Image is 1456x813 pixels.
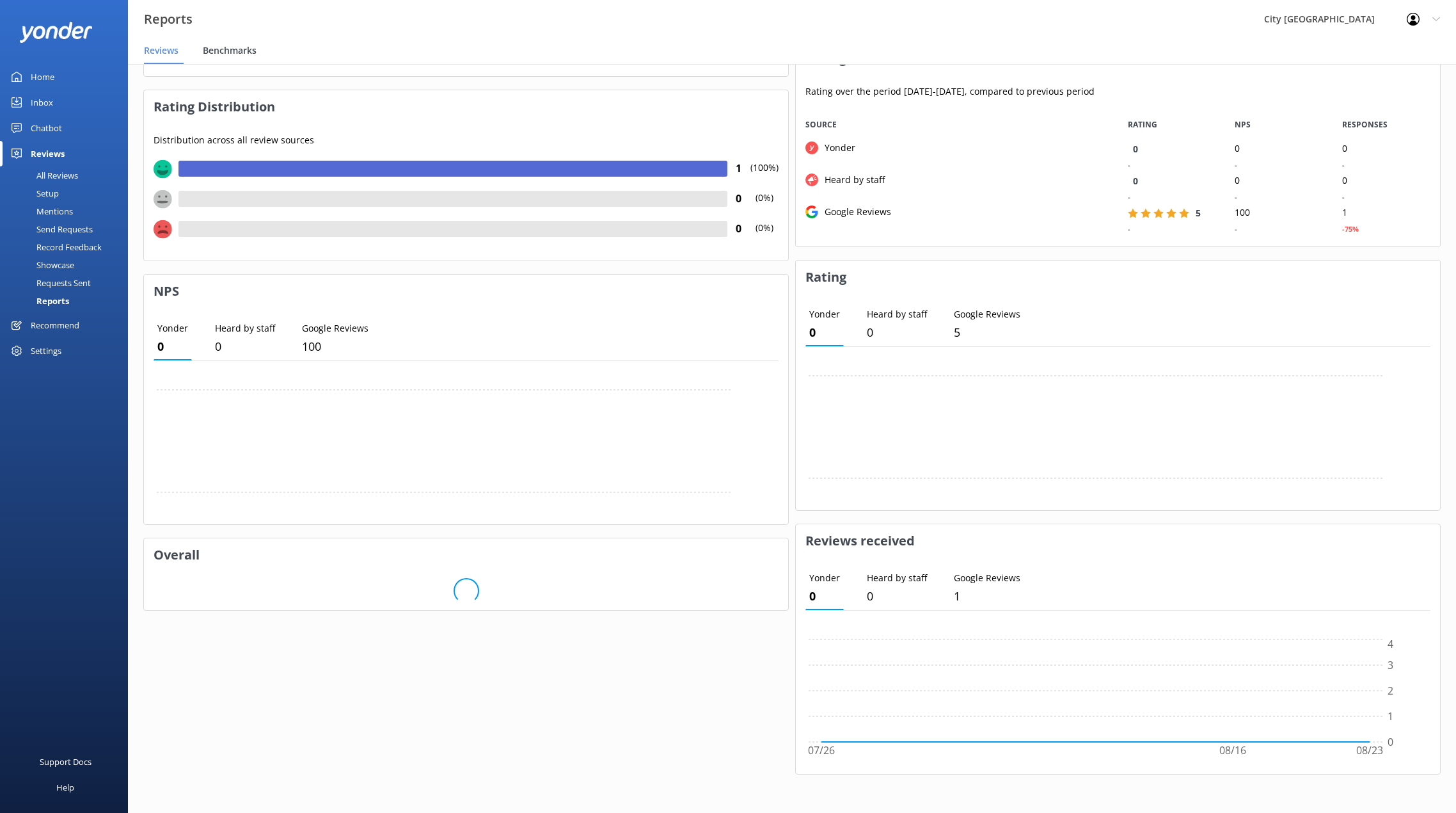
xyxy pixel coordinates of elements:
[867,323,927,342] p: 0
[8,202,128,220] a: Mentions
[8,256,128,274] a: Showcase
[809,571,840,585] p: Yonder
[144,275,788,308] h3: NPS
[954,307,1020,321] p: Google Reviews
[727,161,750,177] h4: 1
[8,166,78,184] div: All Reviews
[8,184,59,202] div: Setup
[1342,118,1388,131] span: RESPONSES
[8,184,128,202] a: Setup
[302,337,368,356] p: 100
[1219,744,1246,758] tspan: 08/16
[809,323,840,342] p: 0
[1388,638,1393,652] tspan: 4
[818,173,885,187] div: Heard by staff
[157,337,188,356] p: 0
[31,312,79,338] div: Recommend
[1388,735,1393,749] tspan: 0
[40,749,91,775] div: Support Docs
[1356,744,1383,758] tspan: 08/23
[8,220,93,238] div: Send Requests
[954,571,1020,585] p: Google Reviews
[808,744,835,758] tspan: 07/26
[750,191,779,221] p: (0%)
[809,307,840,321] p: Yonder
[1342,191,1345,202] div: -
[31,141,65,166] div: Reviews
[867,307,927,321] p: Heard by staff
[154,133,779,147] p: Distribution across all review sources
[56,775,74,800] div: Help
[31,90,53,115] div: Inbox
[1128,223,1130,234] div: -
[1333,173,1440,189] div: 0
[1128,191,1130,202] div: -
[144,44,178,57] span: Reviews
[1388,658,1393,672] tspan: 3
[8,274,128,292] a: Requests Sent
[1333,141,1440,157] div: 0
[144,9,193,29] h3: Reports
[1133,143,1138,155] span: 0
[1235,118,1251,131] span: NPS
[8,238,102,256] div: Record Feedback
[8,220,128,238] a: Send Requests
[1342,159,1345,170] div: -
[19,22,93,43] img: yonder-white-logo.png
[8,292,69,310] div: Reports
[727,191,750,207] h4: 0
[809,587,840,606] p: 0
[215,337,275,356] p: 0
[8,292,128,310] a: Reports
[867,571,927,585] p: Heard by staff
[1225,141,1333,157] div: 0
[1235,159,1237,170] div: -
[1196,207,1201,219] span: 5
[215,321,275,335] p: Heard by staff
[796,524,1440,558] h3: Reviews received
[31,64,54,90] div: Home
[805,85,1430,99] p: Rating over the period [DATE] - [DATE] , compared to previous period
[796,261,1440,294] h3: Rating
[750,221,779,251] p: (0%)
[818,205,891,219] div: Google Reviews
[144,90,788,124] h3: Rating Distribution
[1235,191,1237,202] div: -
[727,221,750,237] h4: 0
[1342,223,1359,234] div: -75%
[8,202,73,220] div: Mentions
[1128,118,1157,131] span: RATING
[1388,709,1393,723] tspan: 1
[1225,173,1333,189] div: 0
[157,321,188,335] p: Yonder
[818,141,855,155] div: Yonder
[1333,205,1440,221] div: 1
[954,323,1020,342] p: 5
[8,166,128,184] a: All Reviews
[750,161,779,191] p: (100%)
[796,141,1440,237] div: grid
[1128,159,1130,170] div: -
[1235,223,1237,234] div: -
[1133,175,1138,187] span: 0
[8,274,91,292] div: Requests Sent
[954,587,1020,606] p: 1
[805,118,837,131] span: Source
[144,538,788,572] h3: Overall
[31,338,61,364] div: Settings
[867,587,927,606] p: 0
[1225,205,1333,221] div: 100
[1388,684,1393,698] tspan: 2
[8,238,128,256] a: Record Feedback
[31,115,62,141] div: Chatbot
[302,321,368,335] p: Google Reviews
[8,256,74,274] div: Showcase
[203,44,257,57] span: Benchmarks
